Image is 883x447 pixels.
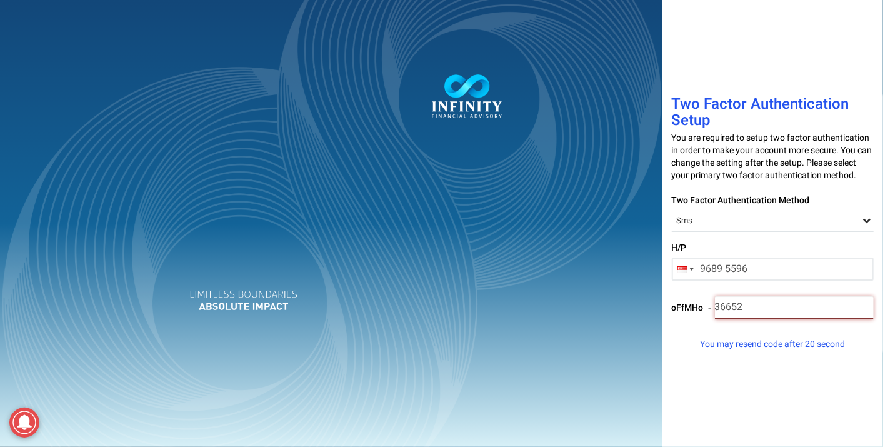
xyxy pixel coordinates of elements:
h1: Two Factor Authentication Setup [672,96,874,133]
div: Sms [677,215,693,226]
span: - [709,301,712,314]
div: Singapore: +65 [672,258,696,280]
label: H/P [672,242,687,254]
label: Two Factor Authentication Method [672,194,810,207]
span: You are required to setup two factor authentication in order to make your account more secure. Yo... [672,131,872,182]
span: You may resend code after 20 second [700,338,845,351]
input: 8123 4567 [672,258,874,281]
span: oFfMHo [672,301,704,314]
